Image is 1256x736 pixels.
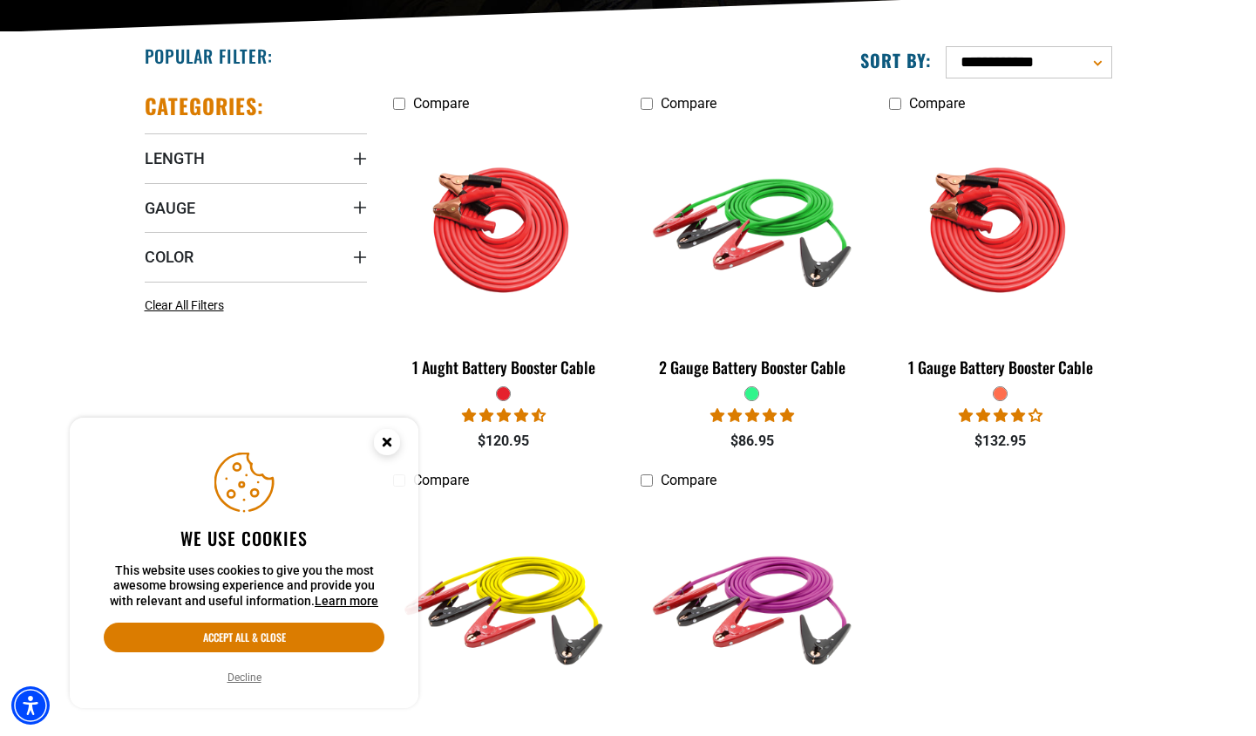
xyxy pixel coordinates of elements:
[145,183,367,232] summary: Gauge
[145,298,224,312] span: Clear All Filters
[145,296,231,315] a: Clear All Filters
[889,120,1111,385] a: orange 1 Gauge Battery Booster Cable
[145,148,205,168] span: Length
[394,506,614,706] img: yellow
[642,129,862,330] img: green
[959,407,1042,424] span: 4.00 stars
[393,120,615,385] a: features 1 Aught Battery Booster Cable
[393,359,615,375] div: 1 Aught Battery Booster Cable
[393,431,615,452] div: $120.95
[104,563,384,610] p: This website uses cookies to give you the most awesome browsing experience and provide you with r...
[413,95,469,112] span: Compare
[145,232,367,281] summary: Color
[889,431,1111,452] div: $132.95
[145,92,265,119] h2: Categories:
[104,527,384,549] h2: We use cookies
[145,133,367,182] summary: Length
[641,120,863,385] a: green 2 Gauge Battery Booster Cable
[145,247,193,267] span: Color
[145,44,273,67] h2: Popular Filter:
[462,407,546,424] span: 4.56 stars
[394,129,614,330] img: features
[642,506,862,706] img: purple
[641,431,863,452] div: $86.95
[710,407,794,424] span: 5.00 stars
[315,594,378,608] a: This website uses cookies to give you the most awesome browsing experience and provide you with r...
[661,472,716,488] span: Compare
[860,49,932,72] label: Sort by:
[909,95,965,112] span: Compare
[413,472,469,488] span: Compare
[356,418,418,472] button: Close this option
[11,686,50,725] div: Accessibility Menu
[222,669,267,686] button: Decline
[889,359,1111,375] div: 1 Gauge Battery Booster Cable
[661,95,716,112] span: Compare
[70,418,418,709] aside: Cookie Consent
[145,198,195,218] span: Gauge
[104,623,384,652] button: Accept all & close
[891,129,1110,330] img: orange
[641,359,863,375] div: 2 Gauge Battery Booster Cable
